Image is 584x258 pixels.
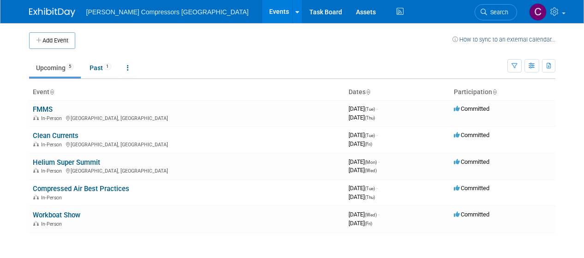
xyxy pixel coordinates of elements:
a: Clean Currents [33,132,78,140]
span: [DATE] [349,132,378,138]
img: In-Person Event [33,168,39,173]
span: - [376,132,378,138]
span: Committed [454,132,489,138]
span: - [376,185,378,192]
span: [DATE] [349,158,379,165]
span: [DATE] [349,114,375,121]
span: In-Person [41,115,65,121]
th: Participation [450,84,555,100]
span: In-Person [41,195,65,201]
span: 1 [103,63,111,70]
div: [GEOGRAPHIC_DATA], [GEOGRAPHIC_DATA] [33,114,341,121]
span: (Tue) [365,186,375,191]
th: Dates [345,84,450,100]
span: [DATE] [349,220,372,227]
span: [PERSON_NAME] Compressors [GEOGRAPHIC_DATA] [86,8,249,16]
a: Past1 [83,59,118,77]
span: Committed [454,158,489,165]
span: Committed [454,211,489,218]
span: Search [487,9,508,16]
span: [DATE] [349,140,372,147]
span: [DATE] [349,167,377,174]
span: (Fri) [365,142,372,147]
a: FMMS [33,105,53,114]
span: (Fri) [365,221,372,226]
a: Helium Super Summit [33,158,100,167]
img: ExhibitDay [29,8,75,17]
a: Sort by Start Date [366,88,370,96]
a: Upcoming5 [29,59,81,77]
span: [DATE] [349,105,378,112]
span: Committed [454,105,489,112]
span: (Thu) [365,195,375,200]
span: In-Person [41,221,65,227]
a: How to sync to an external calendar... [452,36,555,43]
span: (Thu) [365,115,375,120]
span: - [378,211,379,218]
span: (Tue) [365,133,375,138]
span: (Tue) [365,107,375,112]
div: [GEOGRAPHIC_DATA], [GEOGRAPHIC_DATA] [33,167,341,174]
span: - [378,158,379,165]
img: In-Person Event [33,115,39,120]
span: In-Person [41,142,65,148]
a: Workboat Show [33,211,80,219]
span: [DATE] [349,193,375,200]
th: Event [29,84,345,100]
span: - [376,105,378,112]
a: Compressed Air Best Practices [33,185,129,193]
img: Crystal Wilson [529,3,547,21]
img: In-Person Event [33,195,39,199]
span: In-Person [41,168,65,174]
img: In-Person Event [33,221,39,226]
span: Committed [454,185,489,192]
span: (Mon) [365,160,377,165]
a: Sort by Event Name [49,88,54,96]
div: [GEOGRAPHIC_DATA], [GEOGRAPHIC_DATA] [33,140,341,148]
span: (Wed) [365,168,377,173]
img: In-Person Event [33,142,39,146]
span: (Wed) [365,212,377,217]
a: Search [475,4,517,20]
span: [DATE] [349,185,378,192]
a: Sort by Participation Type [492,88,497,96]
button: Add Event [29,32,75,49]
span: 5 [66,63,74,70]
span: [DATE] [349,211,379,218]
